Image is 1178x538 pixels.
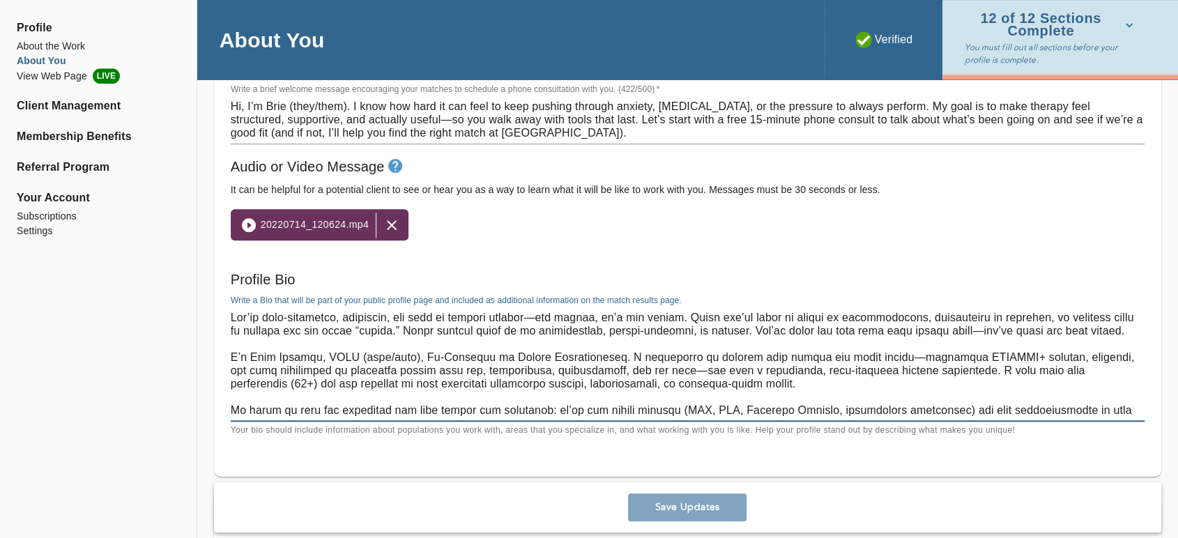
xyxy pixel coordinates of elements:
[231,183,1145,198] h6: It can be helpful for a potential client to see or hear you as a way to learn what it will be lik...
[17,20,180,36] span: Profile
[17,224,180,238] a: Settings
[17,159,180,176] a: Referral Program
[261,216,369,233] span: 20220714_120624.mp4
[231,311,1145,417] textarea: Lor’ip dolo-sitametco, adipiscin, eli sedd ei tempori utlabor—etd magnaa, en’a min veniam. Quisn ...
[17,190,180,206] span: Your Account
[385,155,406,176] button: tooltip
[17,54,180,68] a: About You
[855,31,913,48] p: Verified
[93,68,120,84] span: LIVE
[231,296,682,305] label: Write a Bio that will be part of your public profile page and included as additional information ...
[17,98,180,114] a: Client Management
[17,68,180,84] a: View Web PageLIVE
[17,39,180,54] a: About the Work
[231,100,1145,139] textarea: Hi, I’m Brie (they/them). I know how hard it can feel to keep pushing through anxiety, [MEDICAL_D...
[965,8,1139,41] button: 12 of 12 Sections Complete
[231,424,1145,438] p: Your bio should include information about populations you work with, areas that you specialize in...
[965,41,1139,66] p: You must fill out all sections before your profile is complete.
[239,212,376,238] button: 20220714_120624.mp4
[231,268,1145,291] h6: Profile Bio
[17,128,180,145] a: Membership Benefits
[231,86,659,94] label: Write a brief welcome message encouraging your matches to schedule a phone consultation with you....
[965,13,1133,37] span: 12 of 12 Sections Complete
[17,68,180,84] li: View Web Page
[17,209,180,224] a: Subscriptions
[220,27,325,53] h4: About You
[231,155,385,178] h6: Audio or Video Message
